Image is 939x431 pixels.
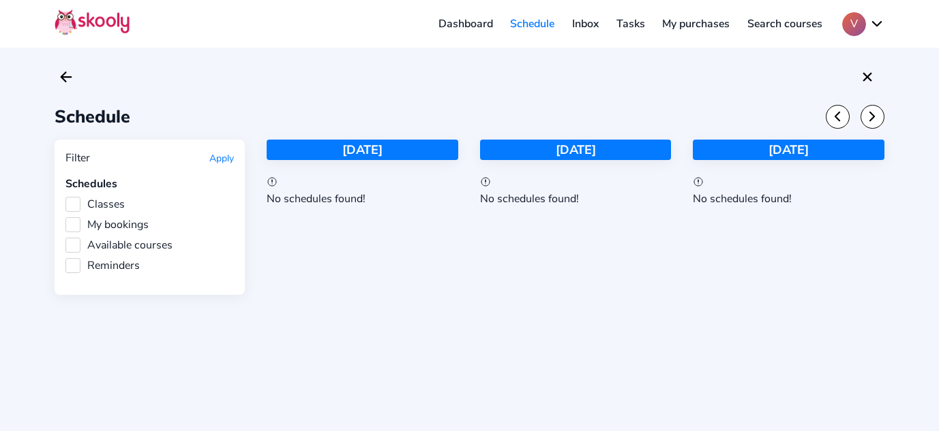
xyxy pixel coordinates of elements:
[861,105,884,129] button: chevron forward outline
[267,140,458,160] div: [DATE]
[480,176,491,187] ion-icon: alert circle outline
[826,105,850,129] button: chevron back outline
[480,191,672,206] div: No schedules found!
[65,258,140,273] label: Reminders
[842,12,884,36] button: Vchevron down outline
[65,150,90,165] div: Filter
[65,217,149,232] label: My bookings
[563,13,608,35] a: Inbox
[267,191,458,206] div: No schedules found!
[430,13,502,35] a: Dashboard
[502,13,564,35] a: Schedule
[865,109,880,124] ion-icon: chevron forward outline
[55,9,130,35] img: Skooly
[653,13,739,35] a: My purchases
[55,105,130,129] span: Schedule
[58,69,74,85] ion-icon: arrow back outline
[480,140,672,160] div: [DATE]
[693,176,704,187] ion-icon: alert circle outline
[693,191,884,206] div: No schedules found!
[267,176,278,187] ion-icon: alert circle outline
[859,69,876,85] ion-icon: close
[65,176,234,191] div: Schedules
[65,238,173,253] label: Available courses
[693,140,884,160] div: [DATE]
[65,197,125,212] label: Classes
[608,13,654,35] a: Tasks
[856,65,879,89] button: close
[739,13,831,35] a: Search courses
[55,65,78,89] button: arrow back outline
[830,109,845,124] ion-icon: chevron back outline
[209,152,234,165] button: Apply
